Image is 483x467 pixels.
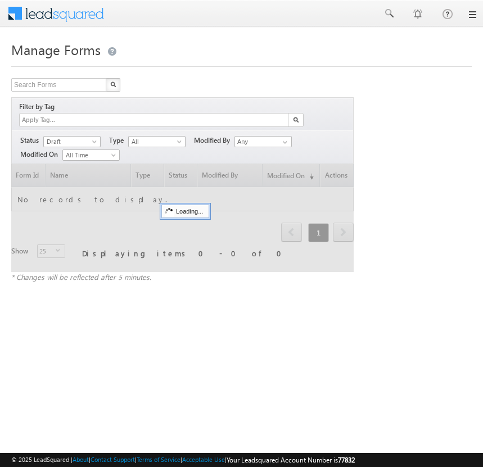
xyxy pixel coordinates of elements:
input: Type to Search [234,136,292,147]
span: All Time [63,150,116,160]
div: Loading... [161,205,209,218]
span: 77832 [338,456,355,464]
span: Your Leadsquared Account Number is [227,456,355,464]
div: * Changes will be reflected after 5 minutes. [11,272,354,282]
span: © 2025 LeadSquared | | | | | [11,455,355,465]
a: About [73,456,89,463]
span: Modified On [20,149,62,160]
a: All Time [62,149,120,161]
span: Manage Forms [11,40,101,58]
div: Filter by Tag [19,101,58,113]
a: Acceptable Use [182,456,225,463]
img: Search [110,81,116,87]
span: Type [109,135,128,146]
span: Status [20,135,43,146]
a: Terms of Service [137,456,180,463]
a: Draft [43,136,101,147]
input: Apply Tag... [21,115,88,125]
img: Search [293,117,299,123]
a: All [128,136,186,147]
span: All [129,137,182,147]
a: Contact Support [91,456,135,463]
a: Show All Items [277,137,291,148]
span: Modified By [194,135,234,146]
span: Draft [44,137,97,147]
